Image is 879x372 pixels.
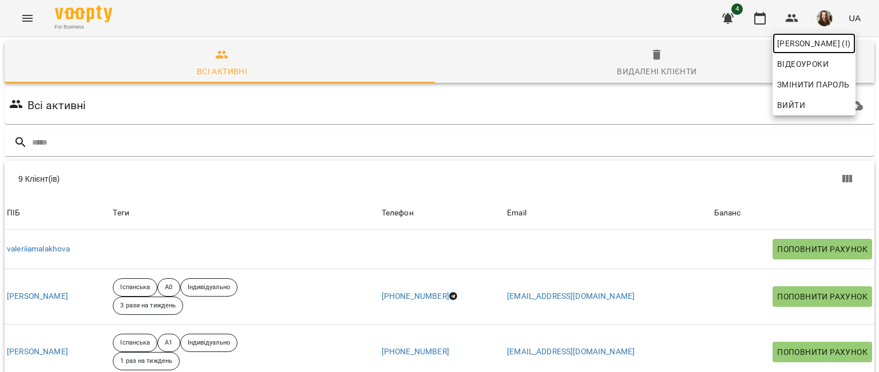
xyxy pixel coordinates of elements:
span: [PERSON_NAME] (і) [777,37,851,50]
a: Змінити пароль [773,74,856,95]
a: Відеоуроки [773,54,833,74]
button: Вийти [773,95,856,115]
a: [PERSON_NAME] (і) [773,33,856,54]
span: Змінити пароль [777,78,851,91]
span: Вийти [777,98,805,112]
span: Відеоуроки [777,57,829,71]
